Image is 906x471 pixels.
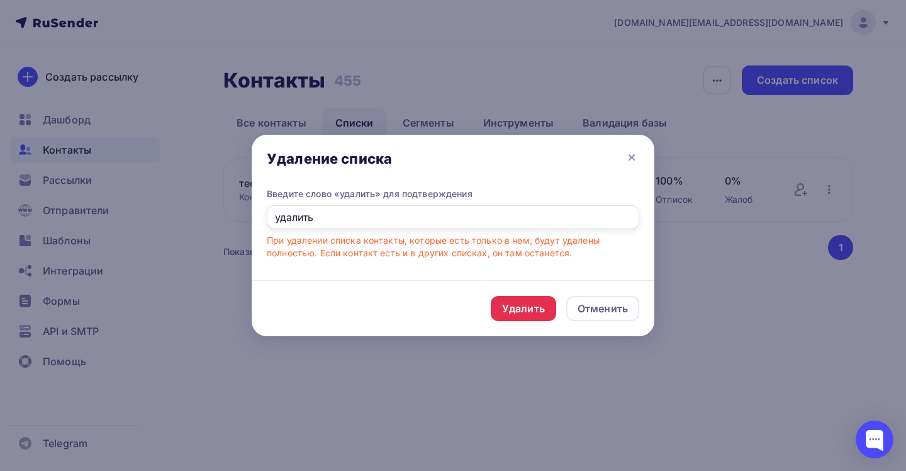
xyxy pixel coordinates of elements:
input: Удалить [267,205,639,229]
div: Удаление списка [267,150,392,167]
div: Введите слово «удалить» для подтверждения [267,188,639,200]
div: При удалении списка контакты, которые есть только в нем, будут удалены полностью. Если контакт ес... [267,234,639,259]
div: Удалить [502,301,545,316]
div: Отменить [578,301,628,316]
